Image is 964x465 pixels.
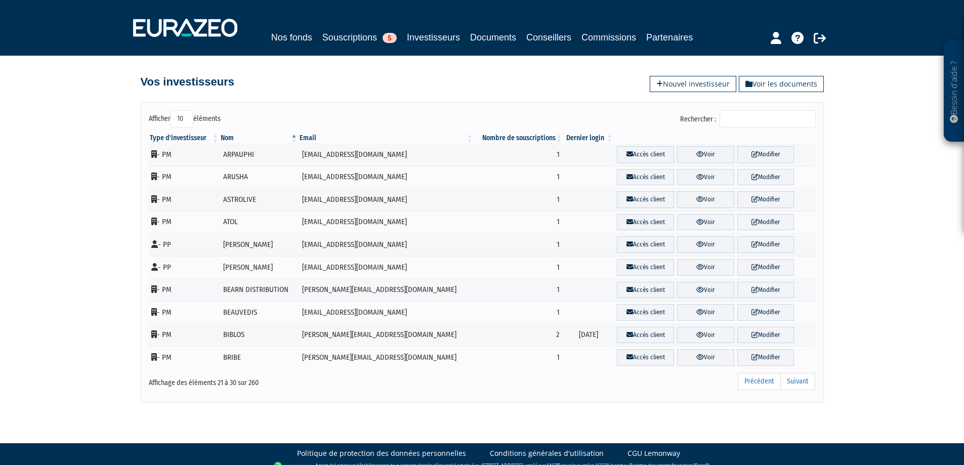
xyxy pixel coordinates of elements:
a: Souscriptions5 [322,30,397,45]
img: 1732889491-logotype_eurazeo_blanc_rvb.png [133,19,237,37]
td: 1 [474,166,563,189]
a: Modifier [737,282,794,299]
select: Afficheréléments [171,110,193,128]
td: - PM [149,143,220,166]
a: Modifier [737,236,794,253]
td: BEAUVEDIS [220,301,299,324]
td: [EMAIL_ADDRESS][DOMAIN_NAME] [299,256,474,279]
td: - PM [149,301,220,324]
a: Modifier [737,214,794,231]
td: - PP [149,233,220,256]
a: Accès client [617,349,674,366]
input: Rechercher : [720,110,816,128]
td: [PERSON_NAME][EMAIL_ADDRESS][DOMAIN_NAME] [299,346,474,369]
td: [PERSON_NAME][EMAIL_ADDRESS][DOMAIN_NAME] [299,279,474,302]
td: 2 [474,324,563,347]
td: [EMAIL_ADDRESS][DOMAIN_NAME] [299,301,474,324]
a: Modifier [737,349,794,366]
a: Voir [677,169,734,186]
a: Accès client [617,259,674,276]
a: Voir [677,214,734,231]
td: [PERSON_NAME] [220,256,299,279]
td: ATOL [220,211,299,234]
th: Nom : activer pour trier la colonne par ordre d&eacute;croissant [220,133,299,143]
a: Accès client [617,146,674,163]
td: [EMAIL_ADDRESS][DOMAIN_NAME] [299,233,474,256]
a: Accès client [617,236,674,253]
a: Voir les documents [739,76,824,92]
a: Voir [677,327,734,344]
a: Suivant [780,373,815,390]
td: - PP [149,256,220,279]
a: Conseillers [526,30,571,45]
td: BRIBE [220,346,299,369]
a: Voir [677,349,734,366]
h4: Vos investisseurs [141,76,234,88]
label: Afficher éléments [149,110,221,128]
a: Commissions [581,30,636,45]
a: CGU Lemonway [627,448,680,458]
a: Voir [677,146,734,163]
a: Investisseurs [407,30,460,46]
a: Voir [677,191,734,208]
div: Affichage des éléments 21 à 30 sur 260 [149,372,418,388]
td: - PM [149,279,220,302]
td: 1 [474,301,563,324]
td: 1 [474,256,563,279]
td: 1 [474,143,563,166]
a: Modifier [737,259,794,276]
a: Modifier [737,169,794,186]
a: Accès client [617,169,674,186]
a: Accès client [617,282,674,299]
a: Précédent [738,373,781,390]
a: Modifier [737,327,794,344]
a: Voir [677,236,734,253]
th: Email : activer pour trier la colonne par ordre croissant [299,133,474,143]
th: &nbsp; [614,133,815,143]
a: Nos fonds [271,30,312,45]
a: Voir [677,259,734,276]
td: 1 [474,279,563,302]
a: Conditions générales d'utilisation [490,448,604,458]
td: 1 [474,233,563,256]
a: Modifier [737,191,794,208]
p: Besoin d'aide ? [948,46,960,137]
a: Accès client [617,327,674,344]
td: - PM [149,166,220,189]
a: Accès client [617,304,674,321]
td: ASTROLIVE [220,188,299,211]
td: 1 [474,346,563,369]
td: - PM [149,211,220,234]
td: [PERSON_NAME][EMAIL_ADDRESS][DOMAIN_NAME] [299,324,474,347]
th: Dernier login : activer pour trier la colonne par ordre croissant [563,133,614,143]
td: ARUSHA [220,166,299,189]
td: BEARN DISTRIBUTION [220,279,299,302]
a: Politique de protection des données personnelles [297,448,466,458]
td: ARPAUPHI [220,143,299,166]
a: Documents [470,30,516,45]
a: Nouvel investisseur [650,76,736,92]
td: - PM [149,188,220,211]
td: [EMAIL_ADDRESS][DOMAIN_NAME] [299,188,474,211]
td: - PM [149,346,220,369]
td: [PERSON_NAME] [220,233,299,256]
a: Voir [677,304,734,321]
a: Voir [677,282,734,299]
td: [DATE] [563,324,614,347]
td: [EMAIL_ADDRESS][DOMAIN_NAME] [299,166,474,189]
a: Modifier [737,304,794,321]
td: - PM [149,324,220,347]
td: [EMAIL_ADDRESS][DOMAIN_NAME] [299,211,474,234]
td: BIBLOS [220,324,299,347]
td: 1 [474,188,563,211]
span: 5 [383,33,397,43]
a: Accès client [617,214,674,231]
a: Accès client [617,191,674,208]
label: Rechercher : [680,110,816,128]
td: [EMAIL_ADDRESS][DOMAIN_NAME] [299,143,474,166]
th: Type d'investisseur : activer pour trier la colonne par ordre croissant [149,133,220,143]
td: 1 [474,211,563,234]
th: Nombre de souscriptions : activer pour trier la colonne par ordre croissant [474,133,563,143]
a: Partenaires [646,30,693,45]
a: Modifier [737,146,794,163]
